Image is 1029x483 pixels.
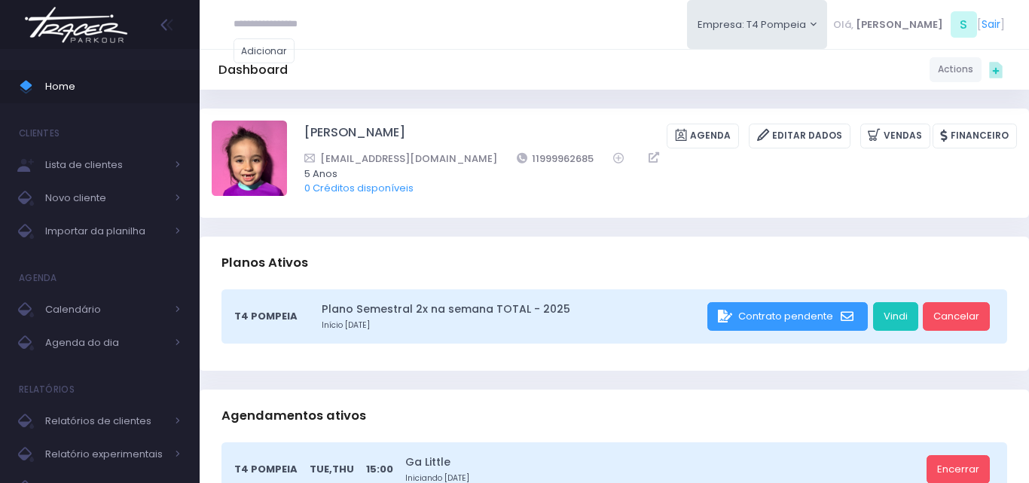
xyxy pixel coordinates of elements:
[322,319,703,332] small: Início [DATE]
[304,181,414,195] a: 0 Créditos disponíveis
[45,411,166,431] span: Relatórios de clientes
[923,302,990,331] a: Cancelar
[951,11,977,38] span: S
[304,124,405,148] a: [PERSON_NAME]
[310,462,354,477] span: Tue,Thu
[45,155,166,175] span: Lista de clientes
[212,121,287,196] img: Júlia Meneguim Merlo
[749,124,850,148] a: Editar Dados
[234,462,298,477] span: T4 Pompeia
[19,118,60,148] h4: Clientes
[218,63,288,78] h5: Dashboard
[366,462,393,477] span: 15:00
[19,374,75,405] h4: Relatórios
[982,55,1010,84] div: Quick actions
[667,124,739,148] a: Agenda
[322,301,703,317] a: Plano Semestral 2x na semana TOTAL - 2025
[304,151,497,167] a: [EMAIL_ADDRESS][DOMAIN_NAME]
[221,394,366,437] h3: Agendamentos ativos
[827,8,1010,41] div: [ ]
[982,17,1000,32] a: Sair
[405,454,921,470] a: Ga Little
[45,222,166,241] span: Importar da planilha
[45,333,166,353] span: Agenda do dia
[738,309,833,323] span: Contrato pendente
[860,124,930,148] a: Vendas
[517,151,594,167] a: 11999962685
[856,17,943,32] span: [PERSON_NAME]
[45,445,166,464] span: Relatório experimentais
[45,300,166,319] span: Calendário
[212,121,287,200] label: Alterar foto de perfil
[19,263,57,293] h4: Agenda
[45,77,181,96] span: Home
[221,241,308,284] h3: Planos Ativos
[304,167,997,182] span: 5 Anos
[234,38,295,63] a: Adicionar
[873,302,918,331] a: Vindi
[45,188,166,208] span: Novo cliente
[833,17,853,32] span: Olá,
[234,309,298,324] span: T4 Pompeia
[930,57,982,82] a: Actions
[933,124,1017,148] a: Financeiro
